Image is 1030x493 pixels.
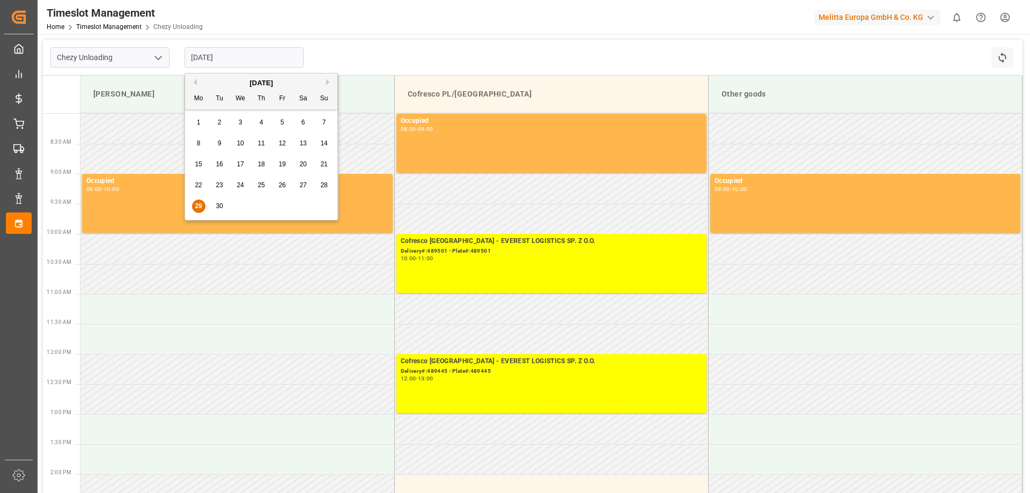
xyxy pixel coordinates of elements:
[945,5,969,30] button: show 0 new notifications
[237,160,244,168] span: 17
[47,349,71,355] span: 12:00 PM
[192,200,205,213] div: Choose Monday, September 29th, 2025
[47,229,71,235] span: 10:00 AM
[255,179,268,192] div: Choose Thursday, September 25th, 2025
[278,181,285,189] span: 26
[401,247,702,256] div: Delivery#:489501 - Plate#:489501
[814,7,945,27] button: Melitta Europa GmbH & Co. KG
[216,160,223,168] span: 16
[213,179,226,192] div: Choose Tuesday, September 23rd, 2025
[47,23,64,31] a: Home
[320,139,327,147] span: 14
[234,179,247,192] div: Choose Wednesday, September 24th, 2025
[195,181,202,189] span: 22
[47,379,71,385] span: 12:30 PM
[278,160,285,168] span: 19
[104,187,119,192] div: 10:00
[401,256,416,261] div: 10:00
[969,5,993,30] button: Help Center
[257,160,264,168] span: 18
[185,47,304,68] input: DD.MM.YYYY
[255,158,268,171] div: Choose Thursday, September 18th, 2025
[299,160,306,168] span: 20
[401,116,702,127] div: Occupied
[86,176,388,187] div: Occupied
[255,116,268,129] div: Choose Thursday, September 4th, 2025
[218,119,222,126] span: 2
[276,158,289,171] div: Choose Friday, September 19th, 2025
[401,367,702,376] div: Delivery#:489445 - Plate#:489445
[276,116,289,129] div: Choose Friday, September 5th, 2025
[89,84,386,104] div: [PERSON_NAME]
[239,119,242,126] span: 3
[213,116,226,129] div: Choose Tuesday, September 2nd, 2025
[234,116,247,129] div: Choose Wednesday, September 3rd, 2025
[192,92,205,106] div: Mo
[318,137,331,150] div: Choose Sunday, September 14th, 2025
[197,139,201,147] span: 8
[234,137,247,150] div: Choose Wednesday, September 10th, 2025
[318,116,331,129] div: Choose Sunday, September 7th, 2025
[47,259,71,265] span: 10:30 AM
[185,78,337,89] div: [DATE]
[401,356,702,367] div: Cofresco [GEOGRAPHIC_DATA] - EVEREST LOGISTICS SP. Z O.O.
[276,137,289,150] div: Choose Friday, September 12th, 2025
[281,119,284,126] span: 5
[47,5,203,21] div: Timeslot Management
[416,256,417,261] div: -
[255,92,268,106] div: Th
[297,116,310,129] div: Choose Saturday, September 6th, 2025
[318,92,331,106] div: Su
[278,139,285,147] span: 12
[190,79,197,85] button: Previous Month
[318,158,331,171] div: Choose Sunday, September 21st, 2025
[401,376,416,381] div: 12:00
[213,200,226,213] div: Choose Tuesday, September 30th, 2025
[401,127,416,131] div: 08:00
[192,179,205,192] div: Choose Monday, September 22nd, 2025
[102,187,104,192] div: -
[299,181,306,189] span: 27
[299,139,306,147] span: 13
[297,137,310,150] div: Choose Saturday, September 13th, 2025
[257,181,264,189] span: 25
[150,49,166,66] button: open menu
[418,256,433,261] div: 11:00
[297,92,310,106] div: Sa
[218,139,222,147] span: 9
[301,119,305,126] span: 6
[237,181,244,189] span: 24
[76,23,142,31] a: Timeslot Management
[320,160,327,168] span: 21
[401,236,702,247] div: Cofresco [GEOGRAPHIC_DATA] - EVEREST LOGISTICS SP. Z O.O.
[326,79,333,85] button: Next Month
[50,409,71,415] span: 1:00 PM
[47,319,71,325] span: 11:30 AM
[50,139,71,145] span: 8:30 AM
[260,119,263,126] span: 4
[47,289,71,295] span: 11:00 AM
[234,92,247,106] div: We
[276,179,289,192] div: Choose Friday, September 26th, 2025
[297,158,310,171] div: Choose Saturday, September 20th, 2025
[257,139,264,147] span: 11
[416,376,417,381] div: -
[213,137,226,150] div: Choose Tuesday, September 9th, 2025
[732,187,747,192] div: 10:00
[50,199,71,205] span: 9:30 AM
[255,137,268,150] div: Choose Thursday, September 11th, 2025
[320,181,327,189] span: 28
[276,92,289,106] div: Fr
[715,187,730,192] div: 09:00
[216,181,223,189] span: 23
[213,92,226,106] div: Tu
[318,179,331,192] div: Choose Sunday, September 28th, 2025
[297,179,310,192] div: Choose Saturday, September 27th, 2025
[86,187,102,192] div: 09:00
[234,158,247,171] div: Choose Wednesday, September 17th, 2025
[188,112,335,217] div: month 2025-09
[814,10,940,25] div: Melitta Europa GmbH & Co. KG
[717,84,1013,104] div: Other goods
[192,158,205,171] div: Choose Monday, September 15th, 2025
[192,116,205,129] div: Choose Monday, September 1st, 2025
